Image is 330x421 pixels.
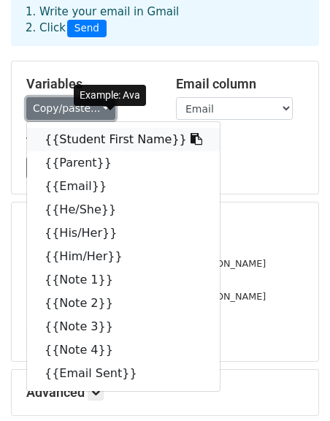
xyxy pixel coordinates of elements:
a: {{He/She}} [27,198,220,221]
a: {{Him/Her}} [27,245,220,268]
a: {{Note 1}} [27,268,220,292]
div: 1. Write your email in Gmail 2. Click [15,4,315,37]
a: {{Parent}} [27,151,220,175]
a: {{His/Her}} [27,221,220,245]
iframe: Chat Widget [257,351,330,421]
h5: Advanced [26,384,304,401]
a: {{Email Sent}} [27,362,220,385]
div: Example: Ava [74,85,146,106]
a: {{Note 4}} [27,338,220,362]
a: {{Note 2}} [27,292,220,315]
a: Copy/paste... [26,97,115,120]
a: {{Note 3}} [27,315,220,338]
span: Send [67,20,107,37]
a: {{Student First Name}} [27,128,220,151]
a: {{Email}} [27,175,220,198]
h5: Variables [26,76,154,92]
h5: Email column [176,76,304,92]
